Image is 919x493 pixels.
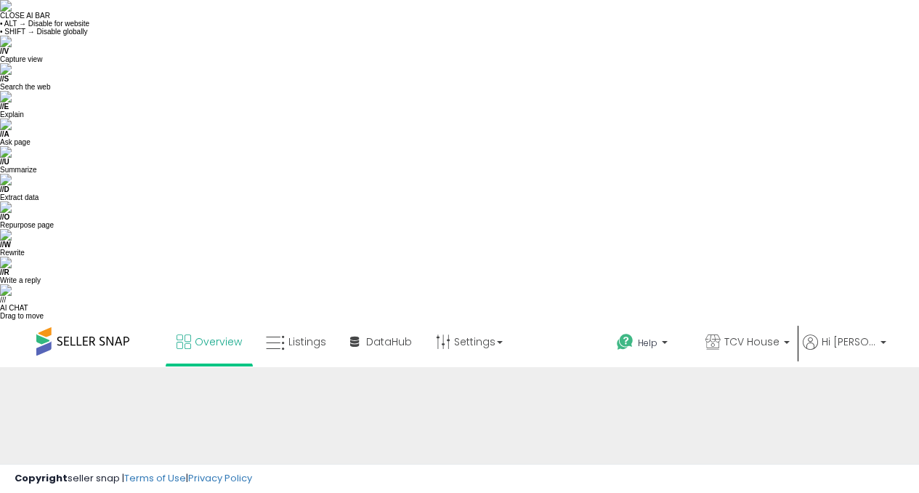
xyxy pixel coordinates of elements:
[288,334,326,349] span: Listings
[638,337,657,349] span: Help
[188,471,252,485] a: Privacy Policy
[616,333,634,351] i: Get Help
[822,334,876,349] span: Hi [PERSON_NAME]
[605,322,692,367] a: Help
[15,472,252,486] div: seller snap | |
[15,471,68,485] strong: Copyright
[425,320,514,364] a: Settings
[195,334,242,349] span: Overview
[803,334,886,367] a: Hi [PERSON_NAME]
[255,320,337,364] a: Listings
[695,320,801,367] a: TCV House
[339,320,423,364] a: DataHub
[366,334,412,349] span: DataHub
[124,471,186,485] a: Terms of Use
[724,334,780,349] span: TCV House
[166,320,253,364] a: Overview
